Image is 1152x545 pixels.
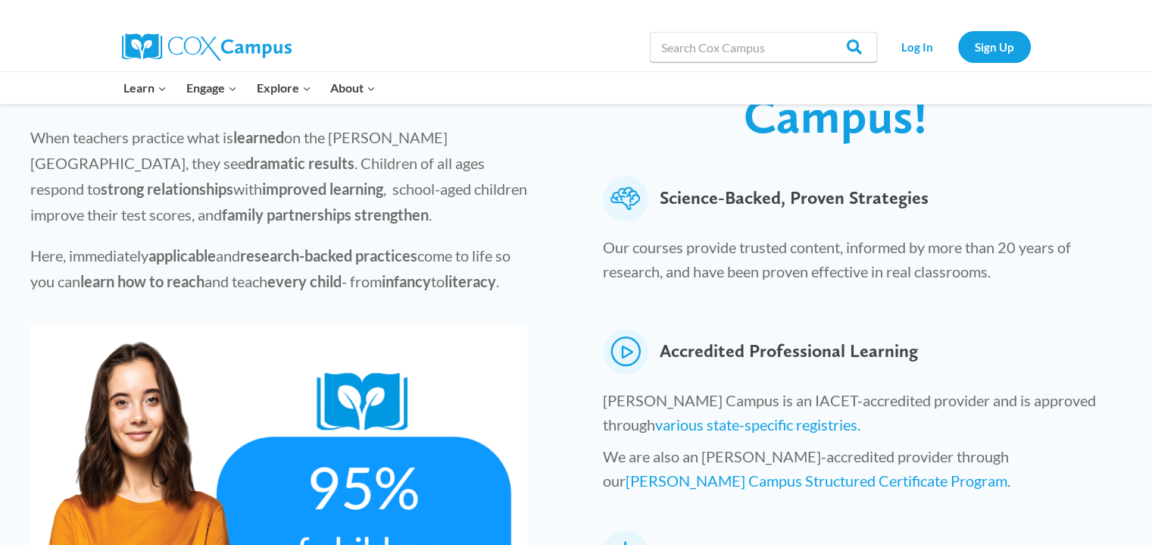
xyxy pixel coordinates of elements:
nav: Secondary Navigation [885,31,1031,62]
strong: learned [233,128,284,146]
p: Our courses provide trusted content, informed by more than 20 years of research, and have been pr... [603,235,1110,291]
a: various state-specific registries. [655,415,860,434]
strong: dramatic results [245,154,354,172]
span: Here, immediately and come to life so you can and teach - from to . [30,246,510,290]
span: Accredited Professional Learning [660,329,918,374]
a: Log In [885,31,951,62]
span: When teachers practice what is on the [PERSON_NAME][GEOGRAPHIC_DATA], they see . Children of all ... [30,128,527,224]
button: Child menu of Engage [176,72,247,104]
p: [PERSON_NAME] Campus is an IACET-accredited provider and is approved through [603,388,1110,444]
button: Child menu of Explore [247,72,321,104]
span: Science-Backed, Proven Strategies [660,176,929,221]
strong: research-backed practices [240,246,417,265]
button: Child menu of Learn [114,72,177,104]
strong: strong relationships [101,180,233,198]
strong: family partnerships strengthen [222,205,429,224]
button: Child menu of About [320,72,386,104]
strong: improved learning [262,180,383,198]
p: We are also an [PERSON_NAME]-accredited provider through our . [603,444,1110,500]
strong: literacy [445,272,496,290]
a: [PERSON_NAME] Campus Structured Certificate Program [626,471,1007,490]
strong: infancy [382,272,431,290]
strong: every child [267,272,342,290]
input: Search Cox Campus [650,32,877,62]
nav: Primary Navigation [114,72,386,104]
img: Cox Campus [122,33,292,61]
a: Sign Up [958,31,1031,62]
strong: learn how to reach [80,272,204,290]
strong: applicable [148,246,216,265]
